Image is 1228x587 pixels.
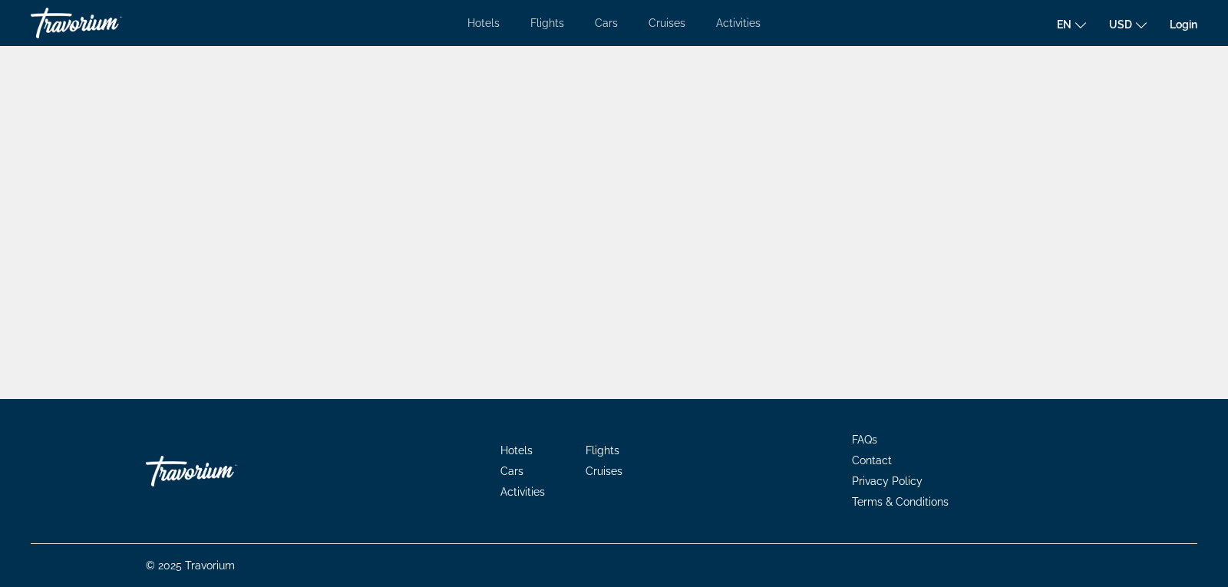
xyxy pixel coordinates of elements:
[146,559,235,572] span: © 2025 Travorium
[467,17,500,29] a: Hotels
[1057,13,1086,35] button: Change language
[852,434,877,446] a: FAQs
[649,17,685,29] a: Cruises
[31,3,184,43] a: Travorium
[500,486,545,498] a: Activities
[1057,18,1071,31] span: en
[852,475,923,487] a: Privacy Policy
[1170,18,1197,31] a: Login
[852,454,892,467] a: Contact
[586,465,622,477] a: Cruises
[716,17,761,29] a: Activities
[146,448,299,494] a: Travorium
[1109,13,1147,35] button: Change currency
[1109,18,1132,31] span: USD
[500,444,533,457] a: Hotels
[595,17,618,29] a: Cars
[852,496,949,508] a: Terms & Conditions
[586,444,619,457] a: Flights
[530,17,564,29] a: Flights
[500,465,523,477] a: Cars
